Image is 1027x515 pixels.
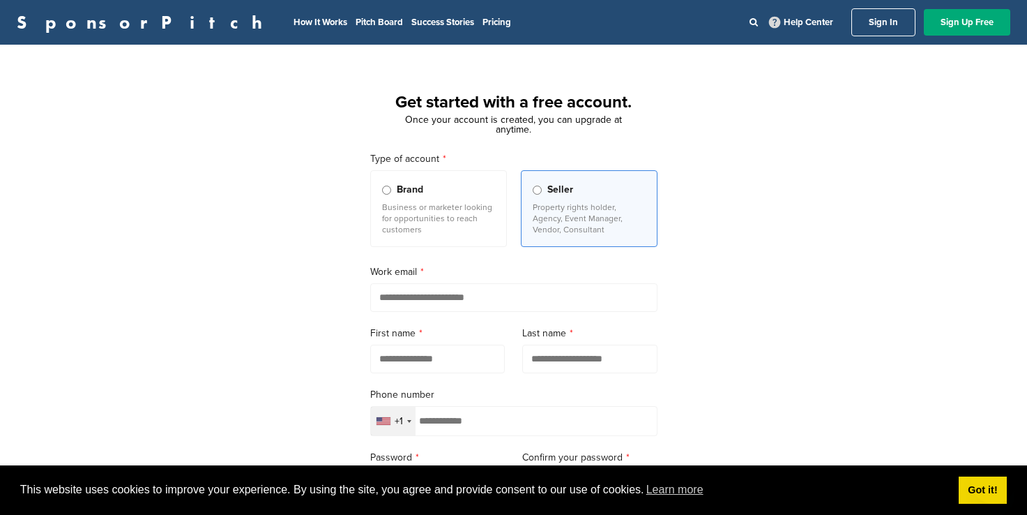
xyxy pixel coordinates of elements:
a: Pricing [482,17,511,28]
label: Work email [370,264,657,280]
iframe: Button to launch messaging window [971,459,1016,504]
a: SponsorPitch [17,13,271,31]
input: Seller Property rights holder, Agency, Event Manager, Vendor, Consultant [533,186,542,195]
p: Property rights holder, Agency, Event Manager, Vendor, Consultant [533,202,646,235]
a: Sign Up Free [924,9,1010,36]
span: This website uses cookies to improve your experience. By using the site, you agree and provide co... [20,479,948,500]
span: Seller [547,182,573,197]
input: Brand Business or marketer looking for opportunities to reach customers [382,186,391,195]
label: First name [370,326,505,341]
div: Selected country [371,407,416,435]
h1: Get started with a free account. [353,90,674,115]
p: Business or marketer looking for opportunities to reach customers [382,202,495,235]
span: Brand [397,182,423,197]
label: Phone number [370,387,657,403]
a: Pitch Board [356,17,403,28]
a: How It Works [294,17,347,28]
span: Once your account is created, you can upgrade at anytime. [405,114,622,135]
a: Sign In [851,8,915,36]
label: Password [370,450,505,465]
label: Last name [522,326,657,341]
a: Success Stories [411,17,474,28]
a: learn more about cookies [644,479,706,500]
label: Type of account [370,151,657,167]
label: Confirm your password [522,450,657,465]
a: dismiss cookie message [959,477,1007,505]
div: +1 [395,417,403,426]
a: Help Center [766,14,836,31]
